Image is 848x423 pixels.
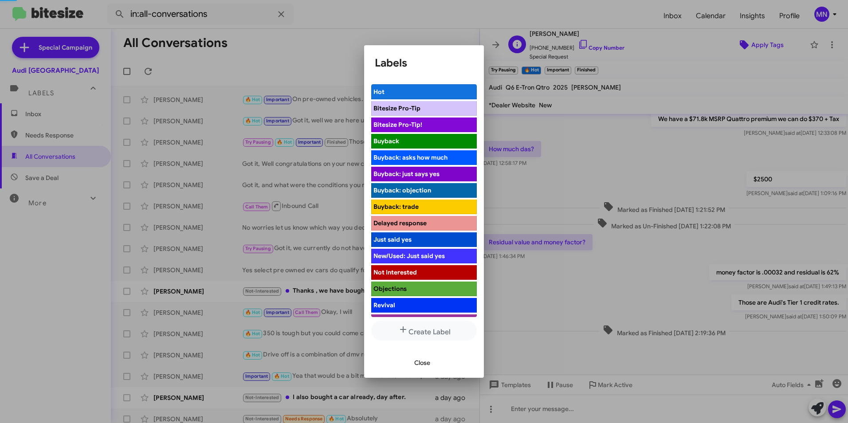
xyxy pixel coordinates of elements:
span: Bitesize Pro-Tip! [373,121,422,129]
span: Just said yes [373,235,412,243]
h1: Labels [375,56,473,70]
span: Not Interested [373,268,417,276]
span: Objections [373,285,407,293]
span: Buyback: trade [373,203,419,211]
span: Bitesize Pro-Tip [373,104,420,112]
button: Create Label [371,321,477,341]
span: Buyback: objection [373,186,431,194]
button: Close [407,355,437,371]
span: Revival [373,301,395,309]
span: Close [414,355,430,371]
span: Delayed response [373,219,427,227]
span: Buyback [373,137,399,145]
span: New/Used: Just said yes [373,252,445,260]
span: Buyback: asks how much [373,153,448,161]
span: Hot [373,88,385,96]
span: Buyback: just says yes [373,170,440,178]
